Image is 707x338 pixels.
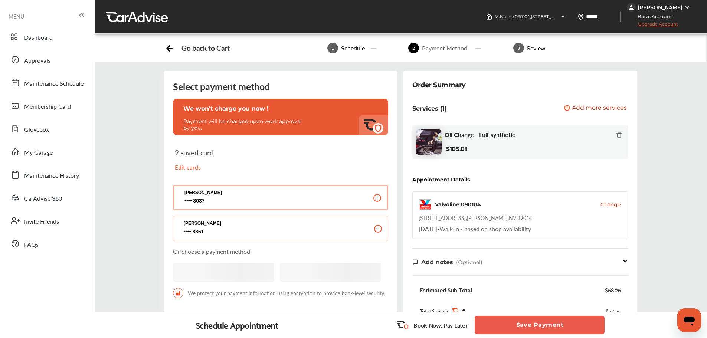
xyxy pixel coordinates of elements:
span: [DATE] [419,224,437,233]
p: 8361 [184,228,191,235]
span: CarAdvise 360 [24,194,62,204]
span: My Garage [24,148,53,158]
a: Membership Card [7,96,87,115]
a: Maintenance Schedule [7,73,87,92]
img: oil-change-thumb.jpg [416,129,442,155]
p: 8037 [184,197,192,204]
div: Select payment method [173,80,388,93]
span: - [437,224,439,233]
span: Basic Account [628,13,678,20]
p: [PERSON_NAME] [184,221,258,226]
span: Maintenance Schedule [24,79,84,89]
a: Maintenance History [7,165,87,184]
div: Valvoline 090104 [435,201,481,208]
button: Add more services [564,105,627,112]
span: We protect your payment information using encryption to provide bank-level security. [173,288,388,298]
button: [PERSON_NAME] 8361 8361 [173,216,388,241]
span: 2 [408,43,419,53]
span: FAQs [24,240,39,250]
img: LockIcon.bb451512.svg [173,288,183,298]
img: WGsFRI8htEPBVLJbROoPRyZpYNWhNONpIPPETTm6eUC0GeLEiAAAAAElFTkSuQmCC [684,4,690,10]
button: Change [600,201,621,208]
span: Valvoline 090104 , [STREET_ADDRESS] [PERSON_NAME] , NV 89014 [495,14,634,19]
a: CarAdvise 360 [7,188,87,207]
span: Glovebox [24,125,49,135]
div: Estimated Sub Total [420,286,472,293]
p: Or choose a payment method [173,247,388,256]
div: [STREET_ADDRESS] , [PERSON_NAME] , NV 89014 [419,214,532,221]
span: Invite Friends [24,217,59,227]
p: Payment will be charged upon work approval by you. [183,118,306,131]
span: 3 [513,43,524,53]
div: Order Summary [412,80,466,90]
a: My Garage [7,142,87,161]
span: Dashboard [24,33,53,43]
img: header-home-logo.8d720a4f.svg [486,14,492,20]
div: Appointment Details [412,177,470,183]
button: [PERSON_NAME] 8037 8037 [173,185,388,210]
span: Approvals [24,56,50,66]
div: Review [524,44,549,52]
p: [PERSON_NAME] [184,190,259,195]
span: Total Savings [420,308,449,315]
p: Edit cards [175,163,276,171]
img: header-divider.bc55588e.svg [620,11,621,22]
a: Glovebox [7,119,87,138]
a: Invite Friends [7,211,87,230]
iframe: Button to launch messaging window [677,308,701,332]
img: logo-valvoline.png [419,198,432,211]
a: Approvals [7,50,87,69]
div: [PERSON_NAME] [638,4,683,11]
p: Services (1) [412,105,447,112]
div: Walk In - based on shop availability [419,224,531,233]
p: Book Now, Pay Later [413,321,467,329]
a: Dashboard [7,27,87,46]
div: $36.75 [605,306,621,316]
img: location_vector.a44bc228.svg [578,14,584,20]
img: note-icon.db9493fa.svg [412,259,418,265]
span: (Optional) [456,259,482,266]
a: FAQs [7,234,87,253]
div: 2 saved card [175,148,276,177]
div: Schedule [338,44,368,52]
span: Upgrade Account [627,21,678,30]
span: Add notes [421,259,453,266]
div: Go back to Cart [181,44,229,52]
div: Payment Method [419,44,470,52]
div: $68.26 [605,286,621,293]
img: header-down-arrow.9dd2ce7d.svg [560,14,566,20]
a: Add more services [564,105,628,112]
span: 8037 [184,197,259,204]
img: jVpblrzwTbfkPYzPPzSLxeg0AAAAASUVORK5CYII= [627,3,636,12]
span: Add more services [572,105,627,112]
div: Schedule Appointment [196,320,279,330]
span: Oil Change - Full-synthetic [445,131,515,138]
span: Maintenance History [24,171,79,181]
span: Membership Card [24,102,71,112]
span: 1 [327,43,338,53]
span: 8361 [184,228,258,235]
p: We won't charge you now ! [183,105,378,112]
button: Save Payment [475,316,605,334]
span: MENU [9,13,24,19]
b: $105.01 [446,145,467,152]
